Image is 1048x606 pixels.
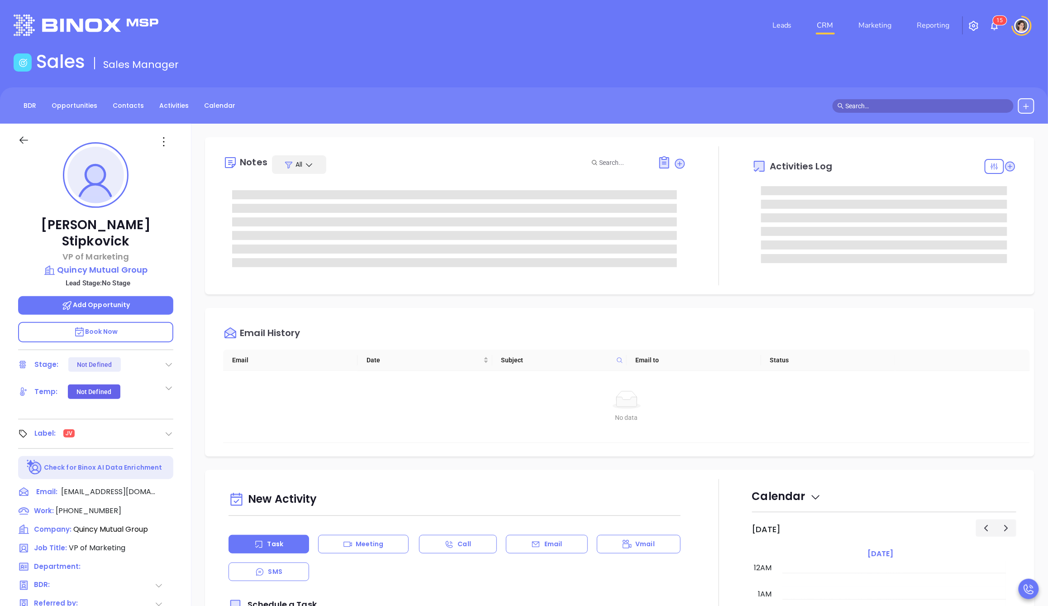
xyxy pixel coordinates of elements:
div: Email History [240,328,300,341]
img: user [1015,19,1029,33]
span: Email: [36,486,57,498]
input: Search… [846,101,1009,111]
span: Activities Log [770,162,832,171]
span: Book Now [74,327,118,336]
p: Lead Stage: No Stage [23,277,173,289]
span: Quincy Mutual Group [73,524,148,534]
span: search [838,103,844,109]
div: Temp: [34,385,58,399]
p: SMS [268,567,282,577]
sup: 15 [993,16,1007,25]
input: Search... [600,158,648,168]
span: Department: [34,562,81,571]
a: Contacts [107,98,149,113]
p: Meeting [356,539,384,549]
span: Work : [34,506,54,515]
div: Not Defined [76,385,111,399]
span: Add Opportunity [62,300,130,309]
span: Job Title: [34,543,67,553]
p: Check for Binox AI Data Enrichment [44,463,162,472]
span: Subject [501,355,613,365]
img: iconNotification [989,20,1000,31]
p: [PERSON_NAME] Stipkovick [18,217,173,250]
a: BDR [18,98,42,113]
span: VP of Marketing [69,543,125,553]
p: Call [458,539,471,549]
a: Marketing [855,16,896,34]
a: Opportunities [46,98,103,113]
div: Notes [240,158,267,167]
a: Quincy Mutual Group [18,264,173,276]
h1: Sales [36,51,85,72]
span: BDR: [34,580,81,591]
a: CRM [814,16,837,34]
h2: [DATE] [752,524,781,534]
span: All [295,160,302,169]
button: Previous day [976,519,996,536]
p: VP of Marketing [18,250,173,263]
img: Ai-Enrich-DaqCidB-.svg [27,460,43,476]
img: profile-user [67,147,124,203]
a: Activities [154,98,194,113]
p: Task [267,539,283,549]
p: Vmail [635,539,655,549]
div: Stage: [34,358,59,371]
span: [EMAIL_ADDRESS][DOMAIN_NAME] [61,486,156,497]
a: [DATE] [866,548,896,560]
button: Next day [996,519,1016,536]
div: Not Defined [77,357,112,372]
a: Reporting [914,16,953,34]
span: Calendar [752,489,821,504]
span: Company: [34,524,71,534]
span: 5 [1000,17,1003,24]
div: No data [230,413,1023,423]
th: Date [357,350,492,371]
a: Leads [769,16,796,34]
div: 1am [757,589,774,600]
span: Sales Manager [103,58,179,72]
img: iconSetting [968,20,979,31]
p: Email [544,539,562,549]
th: Status [761,350,896,371]
div: 12am [753,563,774,573]
span: 1 [997,17,1000,24]
a: Calendar [199,98,241,113]
span: [PHONE_NUMBER] [56,505,121,516]
span: JV [66,428,72,438]
div: Label: [34,427,56,440]
img: logo [14,14,158,36]
th: Email [223,350,357,371]
div: New Activity [229,488,680,511]
span: Date [367,355,481,365]
th: Email to [627,350,761,371]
